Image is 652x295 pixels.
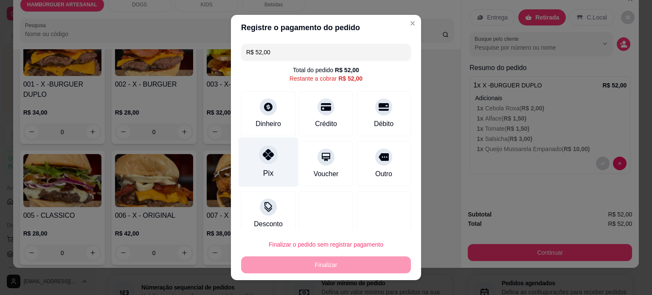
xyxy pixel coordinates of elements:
[231,15,421,40] header: Registre o pagamento do pedido
[293,66,359,74] div: Total do pedido
[246,44,406,61] input: Ex.: hambúrguer de cordeiro
[254,219,283,229] div: Desconto
[314,169,339,179] div: Voucher
[406,17,419,30] button: Close
[374,119,393,129] div: Débito
[263,168,273,179] div: Pix
[289,74,363,83] div: Restante a cobrar
[335,66,359,74] div: R$ 52,00
[338,74,363,83] div: R$ 52,00
[375,169,392,179] div: Outro
[256,119,281,129] div: Dinheiro
[241,236,411,253] button: Finalizar o pedido sem registrar pagamento
[315,119,337,129] div: Crédito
